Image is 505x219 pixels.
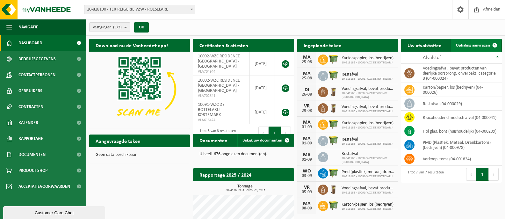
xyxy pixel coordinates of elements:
[89,135,147,147] h2: Aangevraagde taken
[300,157,313,162] div: 01-09
[300,152,313,157] div: MA
[342,72,393,77] span: Restafval
[198,69,245,74] span: VLA704944
[401,39,448,51] h2: Uw afvalstoffen
[134,22,149,33] button: OK
[328,200,339,211] img: WB-1100-HPE-GN-50
[18,51,56,67] span: Bedrijfsgegevens
[451,39,501,52] a: Ophaling aanvragen
[466,168,476,181] button: Previous
[328,70,339,81] img: WB-1100-HPE-GN-50
[300,92,313,97] div: 26-08
[342,77,393,81] span: 10-818183 - 10091-WZC DE BOTTELARIJ
[93,23,122,32] span: Vestigingen
[113,25,122,29] count: (3/3)
[342,191,395,195] span: 10-818183 - 10091-WZC DE BOTTELARIJ
[198,93,245,99] span: VLA702641
[196,126,236,140] div: 1 tot 3 van 3 resultaten
[199,152,287,157] p: U heeft 676 ongelezen document(en).
[198,118,245,123] span: VLA616474
[342,202,393,207] span: Karton/papier, los (bedrijven)
[418,124,502,138] td: hol glas, bont (huishoudelijk) (04-000209)
[418,97,502,111] td: restafval (04-000029)
[489,168,499,181] button: Next
[193,39,255,51] h2: Certificaten & attesten
[18,131,43,147] span: Rapportage
[418,152,502,166] td: verkoop items (04-001834)
[342,137,393,142] span: Restafval
[18,83,42,99] span: Gebruikers
[297,39,348,51] h2: Ingeplande taken
[237,134,293,147] a: Bekijk uw documenten
[18,99,43,115] span: Contracten
[342,175,395,179] span: 10-818183 - 10091-WZC DE BOTTELARIJ
[342,126,393,130] span: 10-818183 - 10091-WZC DE BOTTELARIJ
[404,167,444,181] div: 1 tot 7 van 7 resultaten
[89,52,190,127] img: Download de VHEPlus App
[342,186,395,191] span: Voedingsafval, bevat producten van dierlijke oorsprong, onverpakt, categorie 3
[250,76,275,100] td: [DATE]
[258,127,269,139] button: Previous
[198,78,240,93] span: 10092-WZC RESIDENCE [GEOGRAPHIC_DATA] - [GEOGRAPHIC_DATA]
[18,163,47,179] span: Product Shop
[342,61,393,65] span: 10-818183 - 10091-WZC DE BOTTELARIJ
[300,120,313,125] div: MA
[300,141,313,146] div: 01-09
[196,189,294,192] span: 2024: 36,893 t - 2025: 25,798 t
[281,127,291,139] button: Next
[423,55,441,60] span: Afvalstof
[89,22,130,32] button: Vestigingen(3/3)
[198,54,240,69] span: 10092-WZC RESIDENCE [GEOGRAPHIC_DATA] - [GEOGRAPHIC_DATA]
[300,201,313,206] div: MA
[300,136,313,141] div: MA
[300,190,313,194] div: 05-09
[418,111,502,124] td: risicohoudend medisch afval (04-000041)
[328,135,339,146] img: WB-1100-HPE-GN-50
[300,71,313,76] div: MA
[18,147,46,163] span: Documenten
[342,151,395,157] span: Restafval
[328,102,339,113] img: WB-0140-HPE-BN-01
[300,87,313,92] div: DI
[328,119,339,129] img: WB-1100-HPE-GN-50
[342,105,395,110] span: Voedingsafval, bevat producten van dierlijke oorsprong, onverpakt, categorie 3
[328,184,339,194] img: WB-0140-HPE-BN-01
[418,64,502,83] td: voedingsafval, bevat producten van dierlijke oorsprong, onverpakt, categorie 3 (04-000024)
[300,109,313,113] div: 29-08
[456,43,490,47] span: Ophaling aanvragen
[18,115,38,131] span: Kalender
[342,142,393,146] span: 10-818183 - 10091-WZC DE BOTTELARIJ
[300,76,313,81] div: 25-08
[96,153,184,157] p: Geen data beschikbaar.
[242,138,282,142] span: Bekijk uw documenten
[342,170,395,175] span: Pmd (plastiek, metaal, drankkartons) (bedrijven)
[250,100,275,124] td: [DATE]
[193,168,258,181] h2: Rapportage 2025 / 2024
[300,169,313,174] div: WO
[328,54,339,64] img: WB-1100-HPE-GN-50
[18,19,38,35] span: Navigatie
[89,39,174,51] h2: Download nu de Vanheede+ app!
[328,167,339,178] img: WB-1100-HPE-GN-50
[342,91,395,99] span: 10-841566 - 10092-WZC RESIDENCE [GEOGRAPHIC_DATA]
[269,127,281,139] button: 1
[342,110,395,113] span: 10-818183 - 10091-WZC DE BOTTELARIJ
[84,5,195,14] span: 10-818190 - TER REIGERIE VZW - ROESELARE
[328,86,339,97] img: WB-0140-HPE-BN-01
[342,157,395,164] span: 10-841566 - 10092-WZC RESIDENCE [GEOGRAPHIC_DATA]
[196,184,294,192] h3: Tonnage
[300,104,313,109] div: VR
[18,179,70,194] span: Acceptatievoorwaarden
[418,83,502,97] td: karton/papier, los (bedrijven) (04-000026)
[300,206,313,211] div: 08-09
[300,185,313,190] div: VR
[3,205,106,219] iframe: chat widget
[198,102,225,117] span: 10091-WZC DE BOTTELARIJ - KORTEMARK
[250,52,275,76] td: [DATE]
[18,35,42,51] span: Dashboard
[476,168,489,181] button: 1
[300,55,313,60] div: MA
[342,121,393,126] span: Karton/papier, los (bedrijven)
